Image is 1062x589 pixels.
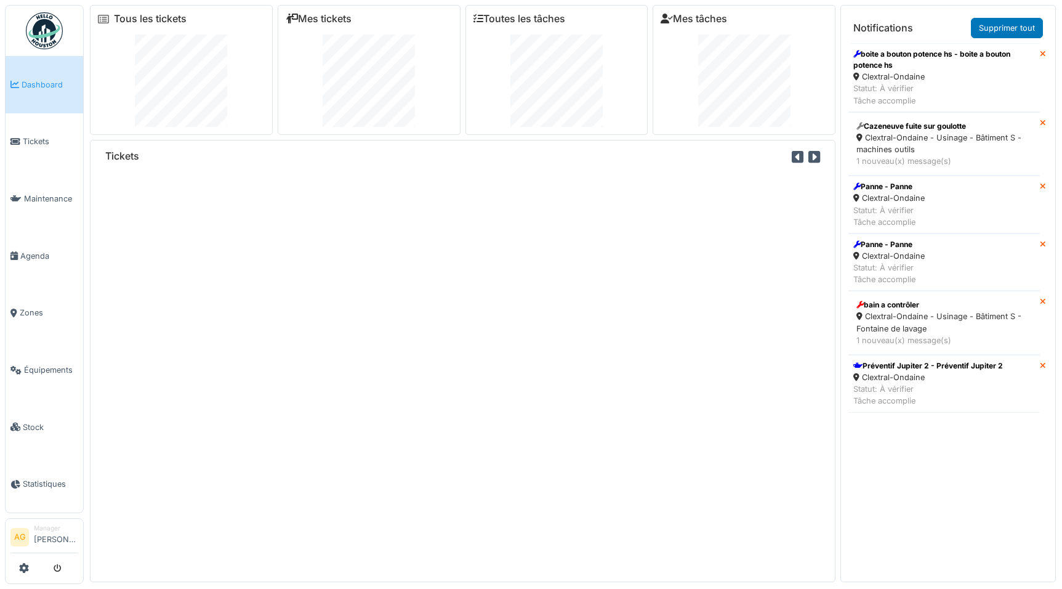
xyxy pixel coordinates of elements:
[848,234,1040,291] a: Panne - Panne Clextral-Ondaine Statut: À vérifierTâche accomplie
[6,456,83,513] a: Statistiques
[853,383,1003,407] div: Statut: À vérifier Tâche accomplie
[856,155,1032,167] div: 1 nouveau(x) message(s)
[853,262,925,285] div: Statut: À vérifier Tâche accomplie
[34,524,78,533] div: Manager
[853,22,913,34] h6: Notifications
[20,307,78,319] span: Zones
[6,113,83,171] a: Tickets
[853,372,1003,383] div: Clextral-Ondaine
[10,524,78,553] a: AG Manager[PERSON_NAME]
[23,421,78,433] span: Stock
[6,399,83,456] a: Stock
[24,193,78,205] span: Maintenance
[114,13,187,25] a: Tous les tickets
[24,364,78,376] span: Équipements
[848,176,1040,234] a: Panne - Panne Clextral-Ondaine Statut: À vérifierTâche accomplie
[856,121,1032,132] div: Cazeneuve fuite sur goulotte
[848,291,1040,355] a: bain a contrôler Clextral-Ondaine - Usinage - Bâtiment S - Fontaine de lavage 1 nouveau(x) messag...
[853,49,1035,71] div: boite a bouton potence hs - boite a bouton potence hs
[20,250,78,262] span: Agenda
[853,250,925,262] div: Clextral-Ondaine
[22,79,78,91] span: Dashboard
[853,192,925,204] div: Clextral-Ondaine
[6,341,83,399] a: Équipements
[23,478,78,490] span: Statistiques
[23,136,78,147] span: Tickets
[26,12,63,49] img: Badge_color-CXgf-gQk.svg
[34,524,78,550] li: [PERSON_NAME]
[856,335,1032,346] div: 1 nouveau(x) message(s)
[853,239,925,250] div: Panne - Panne
[853,83,1035,106] div: Statut: À vérifier Tâche accomplie
[971,18,1043,38] a: Supprimer tout
[856,132,1032,155] div: Clextral-Ondaine - Usinage - Bâtiment S - machines outils
[6,227,83,285] a: Agenda
[6,285,83,342] a: Zones
[853,205,925,228] div: Statut: À vérifier Tâche accomplie
[6,56,83,113] a: Dashboard
[853,71,1035,83] div: Clextral-Ondaine
[848,355,1040,413] a: Préventif Jupiter 2 - Préventif Jupiter 2 Clextral-Ondaine Statut: À vérifierTâche accomplie
[6,170,83,227] a: Maintenance
[10,528,29,546] li: AG
[856,311,1032,334] div: Clextral-Ondaine - Usinage - Bâtiment S - Fontaine de lavage
[848,112,1040,176] a: Cazeneuve fuite sur goulotte Clextral-Ondaine - Usinage - Bâtiment S - machines outils 1 nouveau(...
[661,13,727,25] a: Mes tâches
[848,43,1040,112] a: boite a bouton potence hs - boite a bouton potence hs Clextral-Ondaine Statut: À vérifierTâche ac...
[853,181,925,192] div: Panne - Panne
[473,13,565,25] a: Toutes les tâches
[286,13,352,25] a: Mes tickets
[105,150,139,162] h6: Tickets
[853,360,1003,372] div: Préventif Jupiter 2 - Préventif Jupiter 2
[856,299,1032,311] div: bain a contrôler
